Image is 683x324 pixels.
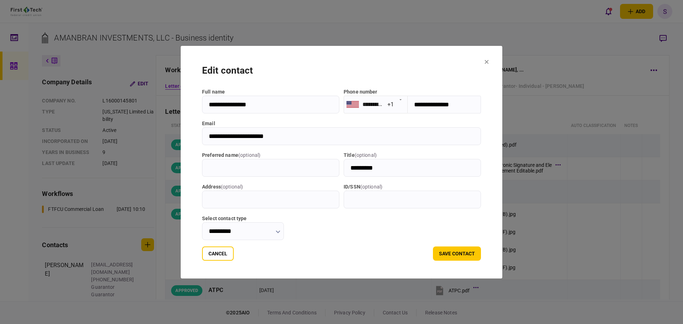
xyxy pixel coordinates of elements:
label: Preferred name [202,152,339,159]
label: Phone number [344,89,377,95]
label: ID/SSN [344,183,481,191]
label: address [202,183,339,191]
input: address [202,191,339,208]
input: ID/SSN [344,191,481,208]
div: +1 [387,100,394,108]
input: email [202,127,481,145]
input: title [344,159,481,177]
label: Select contact type [202,215,284,222]
span: ( optional ) [238,152,260,158]
span: ( optional ) [355,152,377,158]
input: Select contact type [202,222,284,240]
button: save contact [433,246,481,261]
div: edit contact [202,64,481,78]
label: email [202,120,481,127]
label: full name [202,88,339,96]
img: us [346,101,359,107]
button: Open [396,94,406,104]
input: full name [202,96,339,113]
span: ( optional ) [360,184,382,190]
label: title [344,152,481,159]
input: Preferred name [202,159,339,177]
span: ( optional ) [221,184,243,190]
button: Cancel [202,246,234,261]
